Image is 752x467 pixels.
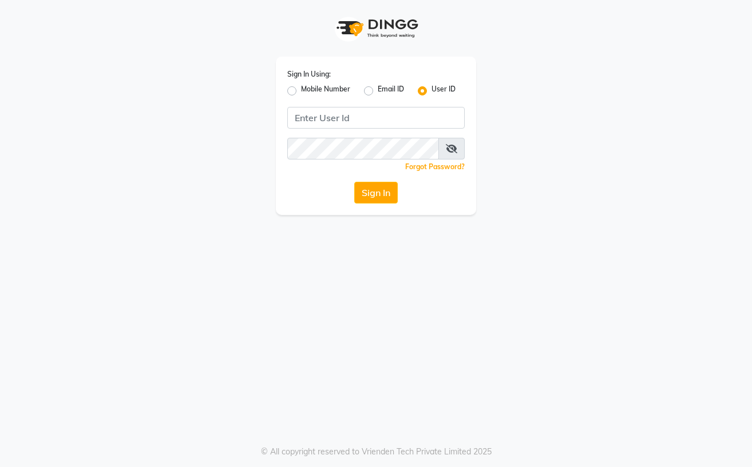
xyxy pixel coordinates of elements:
[432,84,456,98] label: User ID
[354,182,398,203] button: Sign In
[287,138,439,159] input: Username
[330,11,422,45] img: logo1.svg
[378,84,404,98] label: Email ID
[301,84,350,98] label: Mobile Number
[287,107,465,129] input: Username
[405,162,465,171] a: Forgot Password?
[287,69,331,79] label: Sign In Using:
